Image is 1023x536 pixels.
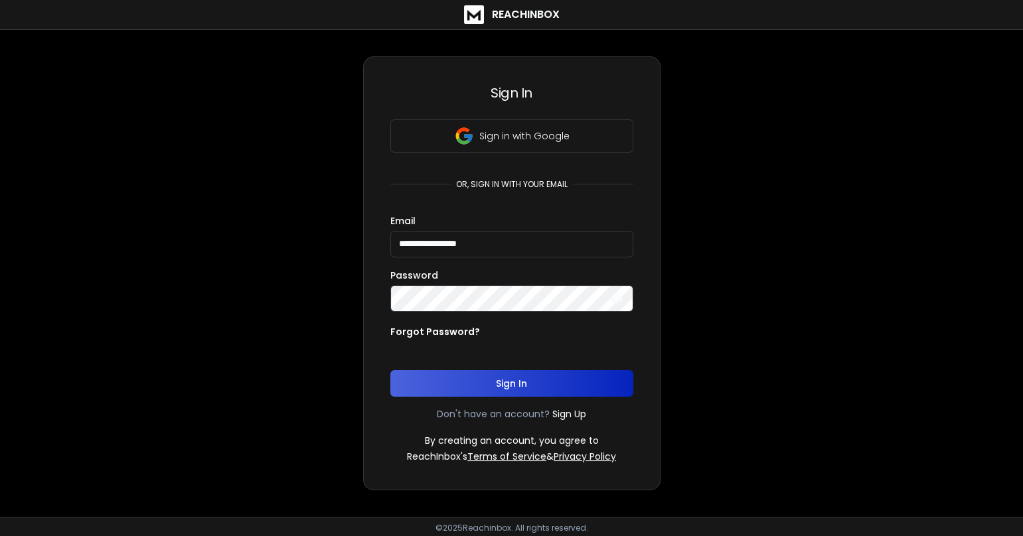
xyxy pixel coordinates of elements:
p: Sign in with Google [479,129,570,143]
a: Privacy Policy [554,450,616,463]
a: Sign Up [552,407,586,421]
button: Sign in with Google [390,119,633,153]
a: ReachInbox [464,5,560,24]
a: Terms of Service [467,450,546,463]
button: Sign In [390,370,633,397]
img: logo [464,5,484,24]
p: Don't have an account? [437,407,550,421]
p: or, sign in with your email [451,179,573,190]
label: Password [390,271,438,280]
p: ReachInbox's & [407,450,616,463]
p: Forgot Password? [390,325,480,338]
p: © 2025 Reachinbox. All rights reserved. [435,523,588,533]
h3: Sign In [390,84,633,102]
label: Email [390,216,416,226]
h1: ReachInbox [492,7,560,23]
p: By creating an account, you agree to [425,434,599,447]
